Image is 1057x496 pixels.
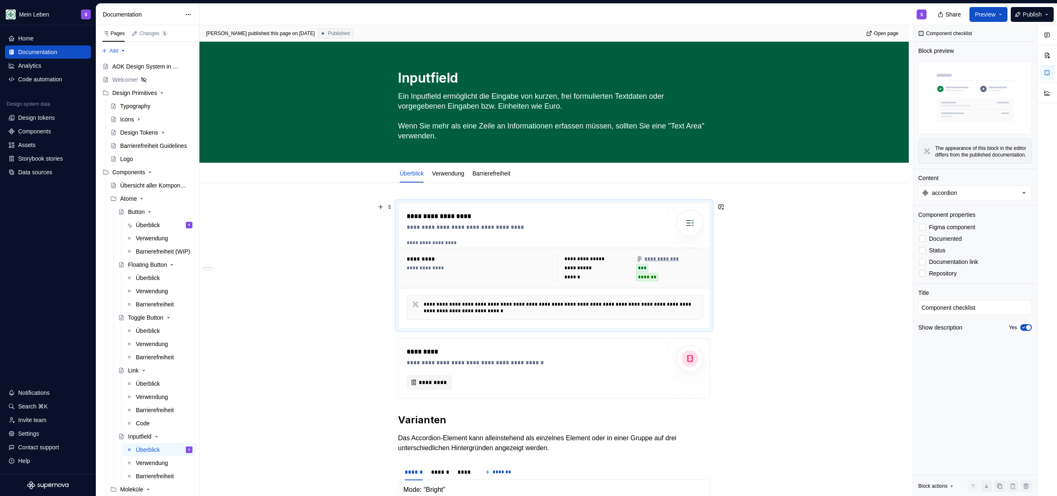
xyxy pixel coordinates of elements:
div: Link [128,366,139,375]
a: Barrierefreiheit [123,298,196,311]
div: Component properties [918,211,976,219]
div: Home [18,34,33,43]
div: Block preview [918,47,954,55]
a: Welcome! [99,73,196,86]
div: Typography [120,102,150,110]
span: Share [946,10,961,19]
span: [PERSON_NAME] [206,30,247,37]
a: Verwendung [123,456,196,470]
div: Atome [120,195,137,203]
div: Search ⌘K [18,402,48,411]
button: Mein LebenS [2,5,94,23]
div: Notifications [18,389,50,397]
a: Überblick [123,271,196,285]
div: Design tokens [18,114,55,122]
a: Logo [107,152,196,166]
a: Barrierefreiheit [123,351,196,364]
a: Documentation [5,45,91,59]
div: Überblick [136,221,160,229]
div: Code [136,419,149,427]
svg: Supernova Logo [27,481,69,489]
div: S [188,221,190,229]
a: Typography [107,100,196,113]
div: Block actions [918,483,948,489]
span: Documented [929,235,962,242]
div: Design Primitives [99,86,196,100]
div: Documentation [18,48,57,56]
span: Figma component [929,224,975,230]
div: Code automation [18,75,62,83]
span: Repository [929,270,957,277]
a: Icons [107,113,196,126]
div: Barrierefreiheit [469,164,514,182]
div: Überblick [136,327,160,335]
div: Data sources [18,168,52,176]
div: Icons [120,115,134,123]
a: Verwendung [123,232,196,245]
a: Überblick [123,324,196,337]
div: Moleküle [107,483,196,496]
div: Components [99,166,196,179]
div: Überblick [136,274,160,282]
div: Contact support [18,443,59,451]
h2: Varianten [398,413,710,427]
a: Übersicht aller Komponenten [107,179,196,192]
div: The appearance of this block in the editor differs from the published documentation. [935,145,1026,158]
div: Inputfield [128,432,152,441]
button: Share [934,7,966,22]
a: Verwendung [123,285,196,298]
a: Toggle Button [115,311,196,324]
span: Preview [975,10,995,19]
div: Verwendung [136,234,168,242]
div: Assets [18,141,36,149]
span: 5 [161,30,168,37]
div: Verwendung [136,459,168,467]
div: Barrierefreiheit (WIP) [136,247,190,256]
a: ÜberblickS [123,443,196,456]
div: Pages [102,30,125,37]
div: Verwendung [136,340,168,348]
a: Settings [5,427,91,440]
a: Barrierefreiheit (WIP) [123,245,196,258]
button: Add [99,45,128,57]
span: Add [109,47,118,54]
span: Publish [1023,10,1042,19]
div: Barrierefreiheit Guidelines [120,142,187,150]
div: Barrierefreiheit [136,300,174,309]
div: Barrierefreiheit [136,353,174,361]
div: Barrierefreiheit [136,472,174,480]
a: Design tokens [5,111,91,124]
textarea: Inputfield [396,68,709,88]
span: Status [929,247,946,254]
div: published this page on [DATE] [248,30,315,37]
div: Show description [918,323,962,332]
div: Verwendung [136,393,168,401]
a: Open page [864,28,902,39]
textarea: Component checklist [918,300,1032,315]
div: S [85,11,88,18]
div: Components [112,168,145,176]
a: Assets [5,138,91,152]
div: Button [128,208,145,216]
div: Components [18,127,51,135]
p: Mode: “Bright” [403,485,705,495]
a: Analytics [5,59,91,72]
div: Überblick [136,446,160,454]
a: Verwendung [432,170,464,177]
div: Übersicht aller Komponenten [120,181,188,190]
div: Design Tokens [120,128,158,137]
a: Verwendung [123,337,196,351]
a: Überblick [400,170,424,177]
a: Barrierefreiheit Guidelines [107,139,196,152]
div: AOK Design System in Arbeit [112,62,180,71]
div: Moleküle [120,485,143,494]
div: Mein Leben [19,10,49,19]
a: Link [115,364,196,377]
button: accordion [918,185,1032,200]
div: Barrierefreiheit [136,406,174,414]
a: Data sources [5,166,91,179]
a: Verwendung [123,390,196,403]
textarea: Ein Inputfield ermöglicht die Eingabe von kurzen, frei formulierten Textdaten oder vorgegebenen E... [396,90,709,142]
div: Changes [140,30,168,37]
div: Design system data [7,101,50,107]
